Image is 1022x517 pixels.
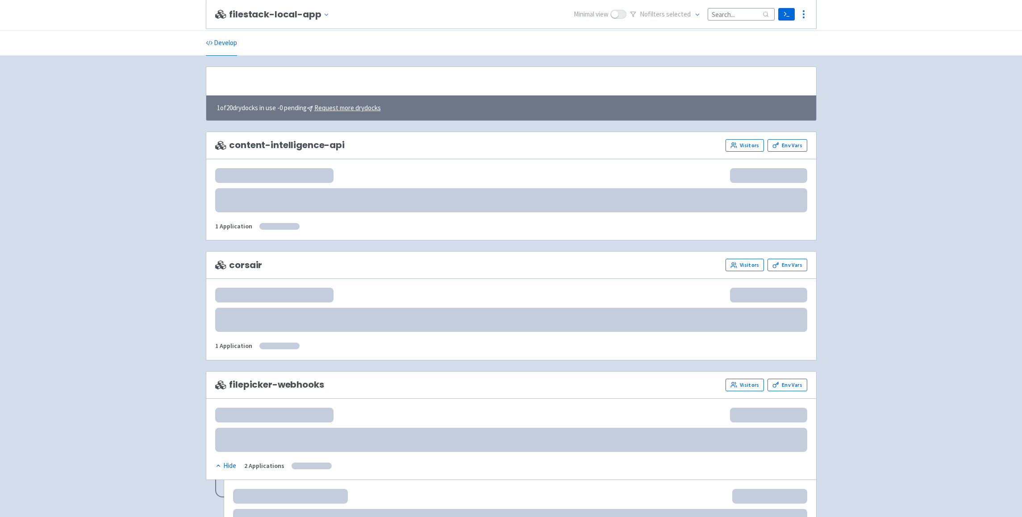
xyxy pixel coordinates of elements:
[726,139,764,152] a: Visitors
[215,260,263,270] span: corsair
[726,379,764,391] a: Visitors
[217,103,381,113] span: 1 of 20 drydocks in use - 0 pending
[778,8,795,21] a: Terminal
[708,8,775,20] input: Search...
[726,259,764,271] a: Visitors
[206,31,237,56] a: Develop
[229,9,333,20] button: filestack-local-app
[768,379,807,391] a: Env Vars
[215,221,252,232] div: 1 Application
[215,341,252,351] div: 1 Application
[215,461,237,471] button: Hide
[666,10,691,18] span: selected
[768,139,807,152] a: Env Vars
[215,140,345,150] span: content-intelligence-api
[768,259,807,271] a: Env Vars
[215,380,324,390] span: filepicker-webhooks
[314,103,381,112] u: Request more drydocks
[640,9,691,20] span: No filter s
[215,461,236,471] div: Hide
[244,461,284,471] div: 2 Applications
[574,9,609,20] span: Minimal view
